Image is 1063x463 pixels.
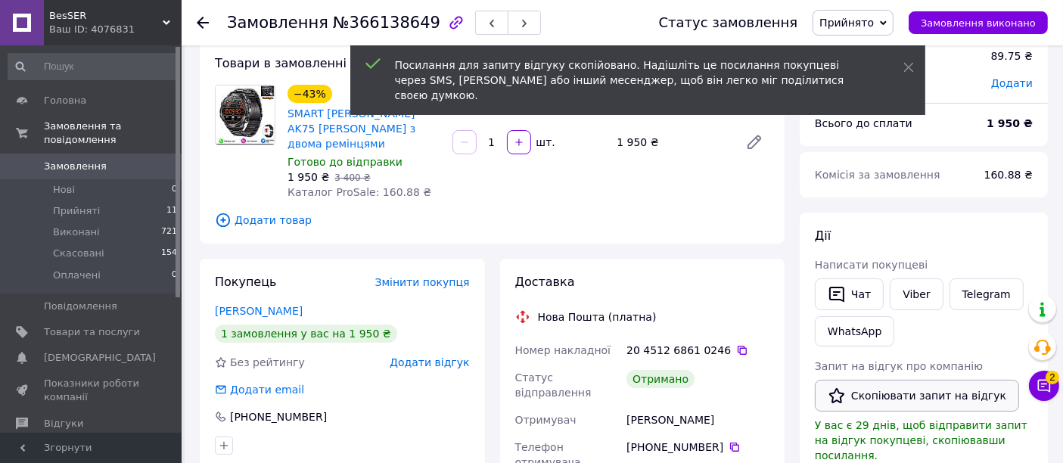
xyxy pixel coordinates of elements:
span: 160.88 ₴ [984,169,1033,181]
div: Отримано [626,370,695,388]
span: [DEMOGRAPHIC_DATA] [44,351,156,365]
div: −43% [288,85,332,103]
div: 20 4512 6861 0246 [626,343,769,358]
div: Ваш ID: 4076831 [49,23,182,36]
span: 154 [161,247,177,260]
span: 721 [161,225,177,239]
span: Змінити покупця [375,276,470,288]
span: Оплачені [53,269,101,282]
span: Номер накладної [515,344,611,356]
span: У вас є 29 днів, щоб відправити запит на відгук покупцеві, скопіювавши посилання. [815,419,1027,461]
button: Чат з покупцем2 [1029,371,1059,401]
span: 0 [172,269,177,282]
div: Повернутися назад [197,15,209,30]
button: Замовлення виконано [909,11,1048,34]
span: Статус відправлення [515,371,592,399]
div: [PHONE_NUMBER] [228,409,328,424]
button: Скопіювати запит на відгук [815,380,1019,412]
span: Без рейтингу [230,356,305,368]
span: Замовлення та повідомлення [44,120,182,147]
div: Нова Пошта (платна) [534,309,660,325]
span: Головна [44,94,86,107]
div: Статус замовлення [659,15,798,30]
span: 3 400 ₴ [334,172,370,183]
span: 0 [172,183,177,197]
span: Прийнято [819,17,874,29]
div: Додати email [228,382,306,397]
span: Відгуки [44,417,83,430]
span: Комісія за замовлення [815,169,940,181]
span: Виконані [53,225,100,239]
a: [PERSON_NAME] [215,305,303,317]
span: Нові [53,183,75,197]
span: Скасовані [53,247,104,260]
span: №366138649 [333,14,440,32]
a: Редагувати [739,127,769,157]
span: Замовлення [227,14,328,32]
span: Товари та послуги [44,325,140,339]
span: Готово до відправки [288,156,403,168]
a: Telegram [950,278,1024,310]
span: Замовлення [44,160,107,173]
span: Доставка [515,275,575,289]
span: 1 950 ₴ [288,171,329,183]
span: Всього до сплати [815,117,912,129]
a: WhatsApp [815,316,894,346]
span: Додати [991,77,1033,89]
div: 1 замовлення у вас на 1 950 ₴ [215,325,397,343]
div: Посилання для запиту відгуку скопійовано. Надішліть це посилання покупцеві через SMS, [PERSON_NAM... [395,57,866,103]
span: Покупець [215,275,277,289]
div: [PHONE_NUMBER] [626,440,769,455]
span: Отримувач [515,414,577,426]
span: Дії [815,228,831,243]
span: Додати товар [215,212,769,228]
span: Запит на відгук про компанію [815,360,983,372]
span: Каталог ProSale: 160.88 ₴ [288,186,431,198]
div: [PERSON_NAME] [623,406,772,433]
div: 1 950 ₴ [611,132,733,153]
div: Додати email [213,382,306,397]
span: Товари в замовленні (1) [215,56,368,70]
span: 2 [1046,371,1059,384]
input: Пошук [8,53,179,80]
span: Написати покупцеві [815,259,928,271]
span: Повідомлення [44,300,117,313]
div: 89.75 ₴ [982,39,1042,73]
b: 1 950 ₴ [987,117,1033,129]
span: Показники роботи компанії [44,377,140,404]
img: SMART HARDY AK75 MAX з двома ремінцями [216,85,275,144]
div: шт. [533,135,557,150]
a: SMART [PERSON_NAME] AK75 [PERSON_NAME] з двома ремінцями [288,107,415,150]
span: BesSER [49,9,163,23]
button: Чат [815,278,884,310]
span: Замовлення виконано [921,17,1036,29]
span: Додати відгук [390,356,469,368]
a: Viber [890,278,943,310]
span: Прийняті [53,204,100,218]
span: 11 [166,204,177,218]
